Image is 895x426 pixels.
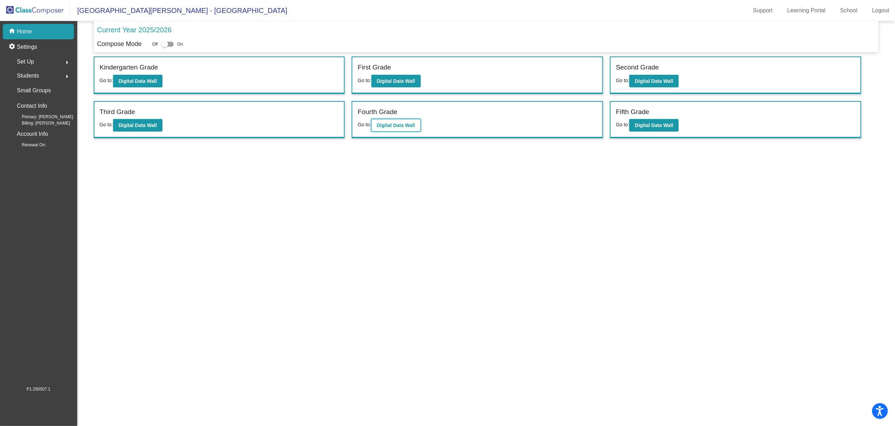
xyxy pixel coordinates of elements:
b: Digital Data Wall [377,122,415,128]
span: Students [17,71,39,81]
span: Go to: [100,122,113,127]
mat-icon: arrow_right [63,58,71,67]
b: Digital Data Wall [119,122,157,128]
button: Digital Data Wall [371,119,421,132]
a: School [835,5,863,16]
button: Digital Data Wall [113,119,163,132]
span: Go to: [100,78,113,83]
p: Current Year 2025/2026 [97,25,172,35]
button: Digital Data Wall [371,75,421,87]
p: Home [17,27,32,36]
button: Digital Data Wall [113,75,163,87]
a: Logout [867,5,895,16]
a: Support [748,5,778,16]
button: Digital Data Wall [629,119,679,132]
mat-icon: arrow_right [63,72,71,81]
label: Third Grade [100,107,135,117]
span: Go to: [358,78,371,83]
b: Digital Data Wall [377,78,415,84]
span: Go to: [616,122,629,127]
label: Fourth Grade [358,107,397,117]
span: Go to: [616,78,629,83]
p: Settings [17,43,37,51]
span: On [177,41,183,47]
span: Go to: [358,122,371,127]
mat-icon: settings [8,43,17,51]
span: Primary: [PERSON_NAME] [11,114,73,120]
span: Renewal On: [11,142,46,148]
label: First Grade [358,62,391,73]
span: Billing: [PERSON_NAME] [11,120,70,126]
span: Set Up [17,57,34,67]
b: Digital Data Wall [119,78,157,84]
b: Digital Data Wall [635,122,673,128]
label: Second Grade [616,62,659,73]
button: Digital Data Wall [629,75,679,87]
label: Kindergarten Grade [100,62,158,73]
label: Fifth Grade [616,107,649,117]
mat-icon: home [8,27,17,36]
p: Account Info [17,129,48,139]
a: Learning Portal [782,5,831,16]
p: Compose Mode [97,39,142,49]
span: [GEOGRAPHIC_DATA][PERSON_NAME] - [GEOGRAPHIC_DATA] [70,5,287,16]
b: Digital Data Wall [635,78,673,84]
p: Contact Info [17,101,47,111]
p: Small Groups [17,86,51,95]
span: Off [152,41,158,47]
